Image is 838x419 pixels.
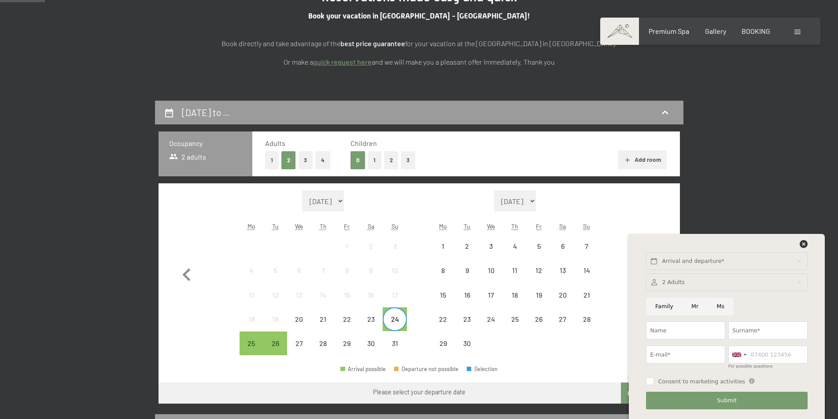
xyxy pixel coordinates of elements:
[263,332,287,355] div: Tue Aug 26 2025
[287,259,311,282] div: Departure not possible
[576,291,598,313] div: 21
[384,151,399,169] button: 2
[335,307,359,331] div: Fri Aug 22 2025
[639,190,664,356] button: Next month
[288,291,310,313] div: 13
[312,316,334,338] div: 21
[649,27,689,35] a: Premium Spa
[528,267,550,289] div: 12
[240,332,263,355] div: Departure possible
[646,392,807,410] button: Submit
[456,267,478,289] div: 9
[383,307,406,331] div: Sun Aug 24 2025
[575,307,598,331] div: Departure not possible
[511,222,518,230] abbr: Thursday
[432,291,454,313] div: 15
[240,307,263,331] div: Mon Aug 18 2025
[503,283,527,307] div: Thu Sep 18 2025
[384,340,406,362] div: 31
[311,307,335,331] div: Thu Aug 21 2025
[264,267,286,289] div: 5
[618,150,667,170] button: Add room
[479,259,503,282] div: Wed Sep 10 2025
[742,27,770,35] span: BOOKING
[359,234,383,258] div: Departure not possible
[174,190,199,356] button: Previous month
[308,11,530,20] span: Book your vacation in [GEOGRAPHIC_DATA] - [GEOGRAPHIC_DATA]!
[551,259,575,282] div: Departure not possible
[431,283,455,307] div: Departure not possible
[431,259,455,282] div: Mon Sep 08 2025
[288,316,310,338] div: 20
[479,259,503,282] div: Departure not possible
[527,259,550,282] div: Fri Sep 12 2025
[351,139,377,147] span: Children
[503,234,527,258] div: Departure not possible
[311,283,335,307] div: Departure not possible
[359,234,383,258] div: Sat Aug 02 2025
[479,307,503,331] div: Departure not possible
[705,27,726,35] a: Gallery
[313,58,372,66] a: quick request here
[335,307,359,331] div: Departure not possible
[431,307,455,331] div: Departure not possible
[432,267,454,289] div: 8
[431,283,455,307] div: Mon Sep 15 2025
[431,307,455,331] div: Mon Sep 22 2025
[391,222,399,230] abbr: Sunday
[360,340,382,362] div: 30
[351,151,365,169] button: 0
[504,316,526,338] div: 25
[359,259,383,282] div: Sat Aug 09 2025
[431,234,455,258] div: Departure not possible
[287,332,311,355] div: Wed Aug 27 2025
[240,291,262,313] div: 11
[439,222,447,230] abbr: Monday
[455,332,479,355] div: Departure not possible
[717,397,737,404] span: Submit
[455,259,479,282] div: Departure not possible
[480,267,502,289] div: 10
[575,259,598,282] div: Sun Sep 14 2025
[552,316,574,338] div: 27
[311,332,335,355] div: Departure not possible
[401,151,416,169] button: 3
[383,332,406,355] div: Sun Aug 31 2025
[729,346,749,363] div: United Kingdom: +44
[335,283,359,307] div: Fri Aug 15 2025
[311,332,335,355] div: Thu Aug 28 2025
[263,283,287,307] div: Departure not possible
[551,234,575,258] div: Departure not possible
[359,307,383,331] div: Sat Aug 23 2025
[575,283,598,307] div: Sun Sep 21 2025
[359,283,383,307] div: Departure not possible
[336,291,358,313] div: 15
[383,234,406,258] div: Sun Aug 03 2025
[527,307,550,331] div: Fri Sep 26 2025
[336,340,358,362] div: 29
[199,56,639,68] p: Or make a and we will make you a pleasant offer immediately. Thank you
[431,332,455,355] div: Departure not possible
[536,222,542,230] abbr: Friday
[340,39,405,47] strong: best price guarantee
[467,366,498,372] div: Selection
[503,307,527,331] div: Thu Sep 25 2025
[455,307,479,331] div: Departure not possible
[432,340,454,362] div: 29
[263,259,287,282] div: Departure not possible
[240,307,263,331] div: Departure not possible
[335,234,359,258] div: Departure not possible
[527,234,550,258] div: Departure not possible
[169,152,207,162] span: 2 adults
[528,316,550,338] div: 26
[240,316,262,338] div: 18
[456,340,478,362] div: 30
[311,283,335,307] div: Thu Aug 14 2025
[336,316,358,338] div: 22
[263,332,287,355] div: Departure possible
[503,259,527,282] div: Thu Sep 11 2025
[335,332,359,355] div: Departure not possible
[263,259,287,282] div: Tue Aug 05 2025
[480,291,502,313] div: 17
[340,366,386,372] div: Arrival possible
